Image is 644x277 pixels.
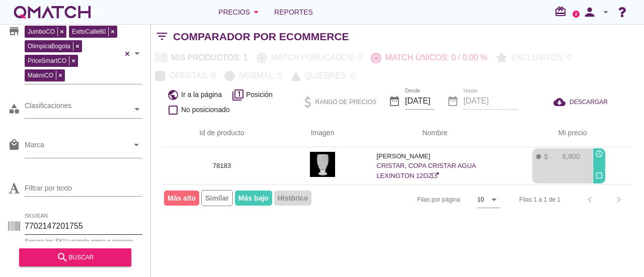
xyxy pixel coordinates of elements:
[27,251,123,263] div: buscar
[570,98,608,107] span: DESCARGAR
[270,2,317,22] a: Reportes
[535,153,542,160] i: fiber_manual_record
[310,152,335,177] img: 78183_589.jpg
[163,119,281,147] th: Id de producto: Not sorted.
[519,195,560,204] div: Filas 1 a 1 de 1
[364,119,505,147] th: Nombre: Not sorted.
[181,105,230,115] span: No posicionado
[25,71,56,80] span: MakroCO
[573,11,580,18] a: 2
[201,190,233,206] span: Similar
[25,56,69,65] span: PriceSmartCO
[167,89,179,101] i: public
[274,6,313,18] span: Reportes
[545,93,616,111] button: DESCARGAR
[550,151,580,161] p: 6,800
[405,93,435,109] input: Desde
[25,42,73,51] span: OlimpicaBogota
[553,96,570,108] i: cloud_download
[600,6,612,18] i: arrow_drop_down
[8,139,20,151] i: local_mall
[210,2,270,22] button: Precios
[381,52,488,64] p: Match únicos: 0 / 0.00 %
[122,23,132,84] div: Clear all
[595,171,603,179] i: check_box_outline_blank
[130,139,142,151] i: arrow_drop_down
[595,150,603,158] i: access_time
[554,6,571,18] i: redeem
[488,194,500,206] i: arrow_drop_down
[274,191,312,206] span: Histórico
[575,12,578,16] text: 2
[505,119,632,147] th: Mi precio: Not sorted. Activate to sort ascending.
[8,103,20,115] i: category
[69,27,108,36] span: ExitoCalle80
[151,36,173,37] i: filter_list
[218,6,262,18] div: Precios
[12,2,93,22] a: white-qmatch-logo
[388,95,400,107] i: date_range
[175,161,269,171] p: 78183
[19,248,131,266] button: buscar
[181,89,222,100] span: Ir a la página
[25,238,142,244] div: Separe los SKU usando coma o espacio
[542,153,550,160] i: attach_money
[250,6,262,18] i: arrow_drop_down
[8,25,20,37] i: store
[25,27,57,36] span: JumboCO
[56,251,68,263] i: search
[235,191,272,206] span: Más bajo
[477,195,484,204] div: 10
[316,185,500,214] div: Filas por página
[376,162,475,179] a: CRISTAR, COPA CRISTAR AGUA LEXINGTON 12OZ
[164,191,199,206] span: Más alto
[246,89,273,100] span: Posición
[376,151,493,161] p: [PERSON_NAME]
[580,5,600,19] i: person
[281,119,365,147] th: Imagen: Not sorted.
[367,49,492,67] button: Match únicos: 0 / 0.00 %
[173,29,349,45] h2: Comparador por eCommerce
[167,104,179,116] i: check_box_outline_blank
[232,89,244,101] i: filter_1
